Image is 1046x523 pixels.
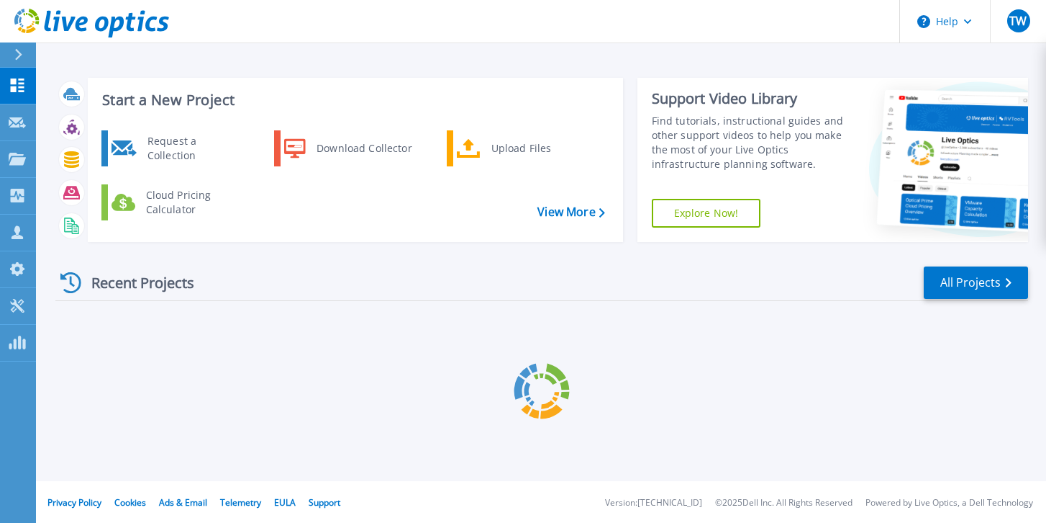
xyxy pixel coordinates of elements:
[605,499,702,508] li: Version: [TECHNICAL_ID]
[484,134,591,163] div: Upload Files
[274,496,296,509] a: EULA
[139,188,245,217] div: Cloud Pricing Calculator
[101,184,249,220] a: Cloud Pricing Calculator
[865,499,1033,508] li: Powered by Live Optics, a Dell Technology
[47,496,101,509] a: Privacy Policy
[159,496,207,509] a: Ads & Email
[1009,15,1027,27] span: TW
[220,496,261,509] a: Telemetry
[309,134,418,163] div: Download Collector
[652,89,847,108] div: Support Video Library
[652,114,847,171] div: Find tutorials, instructional guides and other support videos to help you make the most of your L...
[652,199,761,228] a: Explore Now!
[101,130,249,166] a: Request a Collection
[537,205,604,219] a: View More
[102,92,604,108] h3: Start a New Project
[715,499,852,508] li: © 2025 Dell Inc. All Rights Reserved
[55,265,214,300] div: Recent Projects
[114,496,146,509] a: Cookies
[274,130,422,166] a: Download Collector
[924,267,1028,299] a: All Projects
[309,496,340,509] a: Support
[447,130,594,166] a: Upload Files
[140,134,245,163] div: Request a Collection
